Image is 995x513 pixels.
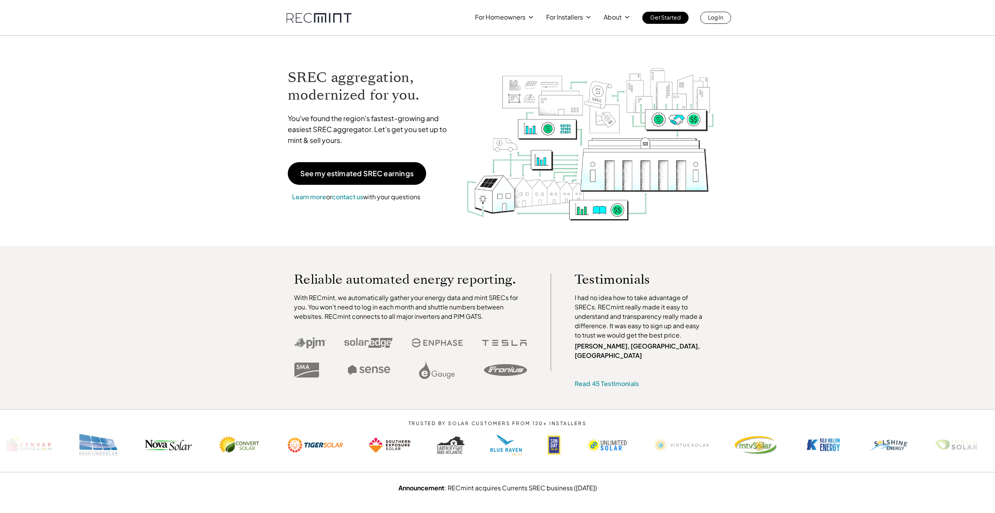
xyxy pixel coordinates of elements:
strong: Announcement [398,484,445,492]
h1: SREC aggregation, modernized for you. [288,69,454,104]
p: I had no idea how to take advantage of SRECs. RECmint really made it easy to understand and trans... [575,293,706,340]
img: RECmint value cycle [466,47,715,223]
p: With RECmint, we automatically gather your energy data and mint SRECs for you. You won't need to ... [294,293,527,321]
a: See my estimated SREC earnings [288,162,426,185]
a: Learn more [292,193,326,201]
p: Log In [708,12,723,23]
a: Log In [700,12,731,24]
p: [PERSON_NAME], [GEOGRAPHIC_DATA], [GEOGRAPHIC_DATA] [575,341,706,360]
p: TRUSTED BY SOLAR CUSTOMERS FROM 120+ INSTALLERS [385,421,610,426]
p: Reliable automated energy reporting. [294,273,527,285]
p: Get Started [650,12,681,23]
a: contact us [332,193,363,201]
p: About [604,12,622,23]
a: Get Started [642,12,688,24]
p: or with your questions [288,192,425,202]
a: Read 45 Testimonials [575,379,639,388]
p: See my estimated SREC earnings [300,170,414,177]
p: Testimonials [575,273,691,285]
p: You've found the region's fastest-growing and easiest SREC aggregator. Let's get you set up to mi... [288,113,454,146]
p: For Homeowners [475,12,525,23]
p: For Installers [546,12,583,23]
a: Announcement: RECmint acquires Currents SREC business ([DATE]) [398,484,597,492]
